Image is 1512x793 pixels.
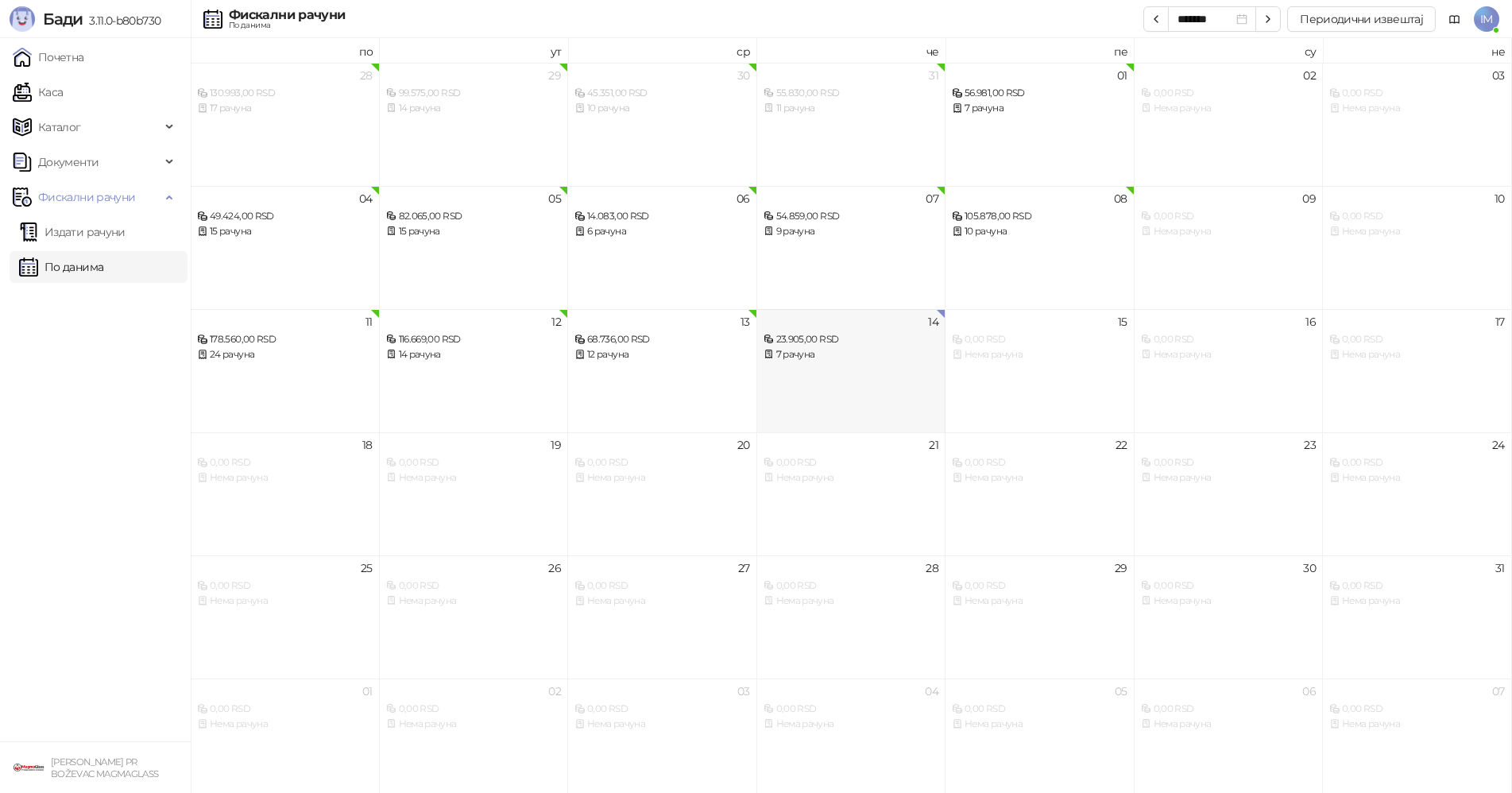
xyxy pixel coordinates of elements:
div: 116.669,00 RSD [386,332,562,347]
span: Фискални рачуни [38,181,135,213]
div: 15 рачуна [386,224,562,239]
div: 0,00 RSD [1329,455,1505,470]
td: 2025-08-27 [568,555,757,679]
td: 2025-08-24 [1323,432,1512,555]
div: 0,00 RSD [764,578,939,594]
a: По данима [19,251,103,283]
td: 2025-08-13 [568,309,757,432]
div: 68.736,00 RSD [574,332,750,347]
div: 15 рачуна [197,224,373,239]
td: 2025-08-03 [1323,63,1512,186]
td: 2025-07-31 [757,63,946,186]
div: 178.560,00 RSD [197,332,373,347]
div: 7 рачуна [952,101,1127,116]
div: Нема рачуна [764,717,939,732]
div: 54.859,00 RSD [764,209,939,224]
div: 0,00 RSD [197,702,373,717]
div: 11 [365,316,373,327]
img: 64x64-companyLogo-1893ffd3-f8d7-40ed-872e-741d608dc9d9.png [13,752,44,783]
div: 0,00 RSD [197,578,373,594]
td: 2025-08-26 [380,555,569,679]
div: 0,00 RSD [1329,332,1505,347]
th: пе [945,38,1135,63]
div: Нема рачуна [1329,717,1505,732]
td: 2025-08-30 [1135,555,1324,679]
td: 2025-08-31 [1323,555,1512,679]
div: 0,00 RSD [1141,86,1317,101]
div: 27 [738,563,750,574]
div: 0,00 RSD [574,455,750,470]
div: 10 [1495,193,1505,204]
div: 0,00 RSD [1329,86,1505,101]
div: 12 [551,316,561,327]
td: 2025-08-04 [191,186,380,309]
td: 2025-08-21 [757,432,946,555]
td: 2025-08-08 [945,186,1135,309]
div: 28 [360,70,373,81]
div: Нема рачуна [764,470,939,485]
div: 18 [362,439,373,451]
td: 2025-08-09 [1135,186,1324,309]
td: 2025-08-05 [380,186,569,309]
div: Нема рачуна [952,347,1127,362]
div: Нема рачуна [574,717,750,732]
td: 2025-08-23 [1135,432,1324,555]
div: 82.065,00 RSD [386,209,562,224]
div: 28 [926,563,938,574]
div: 0,00 RSD [1141,455,1317,470]
div: 06 [1302,686,1316,697]
div: Нема рачуна [1141,101,1317,116]
span: IM [1474,6,1499,32]
div: Нема рачуна [386,594,562,609]
div: 56.981,00 RSD [952,86,1127,101]
td: 2025-08-29 [945,555,1135,679]
div: Нема рачуна [952,594,1127,609]
td: 2025-07-29 [380,63,569,186]
th: ут [380,38,569,63]
div: 30 [737,70,750,81]
div: Нема рачуна [197,594,373,609]
div: 14 рачуна [386,101,562,116]
div: 03 [1492,70,1505,81]
div: 7 рачуна [764,347,939,362]
span: 3.11.0-b80b730 [83,14,160,28]
div: 07 [1492,686,1505,697]
span: Каталог [38,111,81,143]
div: 10 рачуна [952,224,1127,239]
div: Нема рачуна [1141,717,1317,732]
div: 0,00 RSD [1141,578,1317,594]
a: Почетна [13,41,84,73]
th: не [1323,38,1512,63]
small: [PERSON_NAME] PR BOŽEVAC MAGMAGLASS [51,756,158,779]
td: 2025-08-12 [380,309,569,432]
button: Периодични извештај [1287,6,1436,32]
div: 14.083,00 RSD [574,209,750,224]
td: 2025-08-18 [191,432,380,555]
div: 14 [928,316,938,327]
a: Каса [13,76,63,108]
th: че [757,38,946,63]
img: Logo [10,6,35,32]
div: Нема рачуна [952,470,1127,485]
div: 0,00 RSD [764,702,939,717]
div: 0,00 RSD [764,455,939,470]
div: 03 [737,686,750,697]
div: 0,00 RSD [386,578,562,594]
div: 55.830,00 RSD [764,86,939,101]
td: 2025-08-22 [945,432,1135,555]
td: 2025-08-16 [1135,309,1324,432]
div: 9 рачуна [764,224,939,239]
div: 17 [1495,316,1505,327]
a: Документација [1442,6,1468,32]
div: Нема рачуна [1329,470,1505,485]
div: 09 [1302,193,1316,204]
th: ср [568,38,757,63]
td: 2025-08-10 [1323,186,1512,309]
div: Нема рачуна [1329,594,1505,609]
div: Нема рачуна [1141,347,1317,362]
div: Нема рачуна [1141,470,1317,485]
div: Нема рачуна [574,594,750,609]
div: 01 [1117,70,1127,81]
div: 05 [1115,686,1127,697]
div: 04 [359,193,373,204]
